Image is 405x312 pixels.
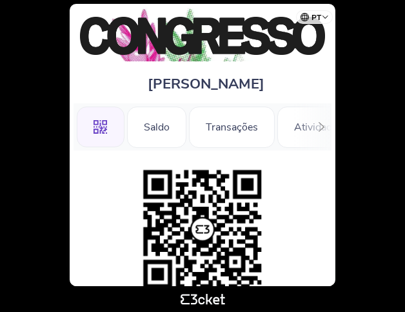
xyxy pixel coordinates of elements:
[80,17,325,55] img: Congresso de Cozinha
[127,107,186,148] div: Saldo
[277,119,359,133] a: Atividades
[189,119,275,133] a: Transações
[189,107,275,148] div: Transações
[127,119,186,133] a: Saldo
[137,163,268,295] img: 1af70b93f9d142d5bcd28aff087aacee.png
[148,74,264,94] span: [PERSON_NAME]
[277,107,359,148] div: Atividades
